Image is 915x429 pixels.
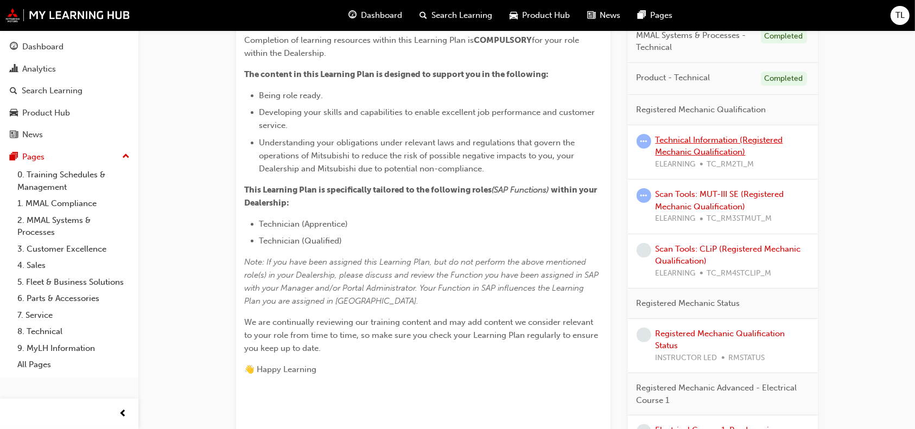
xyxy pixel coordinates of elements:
[259,91,323,100] span: Being role ready.
[245,35,582,58] span: for your role within the Dealership.
[656,158,696,171] span: ELEARNING
[637,134,651,149] span: learningRecordVerb_ATTEMPT-icon
[522,9,570,22] span: Product Hub
[10,108,18,118] span: car-icon
[637,382,800,406] span: Registered Mechanic Advanced - Electrical Course 1
[13,274,134,291] a: 5. Fleet & Business Solutions
[4,125,134,145] a: News
[13,290,134,307] a: 6. Parts & Accessories
[10,65,18,74] span: chart-icon
[4,147,134,167] button: Pages
[13,356,134,373] a: All Pages
[10,130,18,140] span: news-icon
[22,41,63,53] div: Dashboard
[656,329,785,351] a: Registered Mechanic Qualification Status
[637,29,752,54] span: MMAL Systems & Processes - Technical
[638,9,646,22] span: pages-icon
[431,9,492,22] span: Search Learning
[348,9,357,22] span: guage-icon
[245,185,599,208] span: within your Dealership:
[637,243,651,258] span: learningRecordVerb_NONE-icon
[22,85,82,97] div: Search Learning
[895,9,905,22] span: TL
[13,167,134,195] a: 0. Training Schedules & Management
[4,59,134,79] a: Analytics
[245,69,549,79] span: The content in this Learning Plan is designed to support you in the following:
[22,107,70,119] div: Product Hub
[420,9,427,22] span: search-icon
[10,152,18,162] span: pages-icon
[22,129,43,141] div: News
[656,352,717,364] span: INSTRUCTOR LED
[245,257,601,306] span: Note: If you have been assigned this Learning Plan, but do not perform the above mentioned role(s...
[492,185,549,195] span: (SAP Functions)
[13,323,134,340] a: 8. Technical
[22,151,45,163] div: Pages
[13,195,134,212] a: 1. MMAL Compliance
[259,236,342,246] span: Technician (Qualified)
[259,219,348,229] span: Technician (Apprentice)
[510,9,518,22] span: car-icon
[656,189,784,212] a: Scan Tools: MUT-III SE (Registered Mechanic Qualification)
[729,352,765,364] span: RMSTATUS
[501,4,579,27] a: car-iconProduct Hub
[474,35,532,45] span: COMPULSORY
[13,257,134,274] a: 4. Sales
[629,4,681,27] a: pages-iconPages
[707,267,772,280] span: TC_RM4STCLIP_M
[600,9,620,22] span: News
[4,37,134,57] a: Dashboard
[761,72,807,86] div: Completed
[411,4,501,27] a: search-iconSearch Learning
[10,86,17,96] span: search-icon
[245,185,492,195] span: This Learning Plan is specifically tailored to the following roles
[707,213,772,225] span: TC_RM3STMUT_M
[656,135,783,157] a: Technical Information (Registered Mechanic Qualification)
[119,407,128,421] span: prev-icon
[637,104,766,116] span: Registered Mechanic Qualification
[13,212,134,241] a: 2. MMAL Systems & Processes
[4,81,134,101] a: Search Learning
[13,340,134,357] a: 9. MyLH Information
[5,8,130,22] img: mmal
[587,9,595,22] span: news-icon
[4,35,134,147] button: DashboardAnalyticsSearch LearningProduct HubNews
[259,138,577,174] span: Understanding your obligations under relevant laws and regulations that govern the operations of ...
[245,364,317,374] span: 👋 Happy Learning
[245,35,474,45] span: Completion of learning resources within this Learning Plan is
[22,63,56,75] div: Analytics
[340,4,411,27] a: guage-iconDashboard
[579,4,629,27] a: news-iconNews
[637,188,651,203] span: learningRecordVerb_ATTEMPT-icon
[707,158,754,171] span: TC_RM2TI_M
[656,244,801,266] a: Scan Tools: CLiP (Registered Mechanic Qualification)
[13,307,134,324] a: 7. Service
[10,42,18,52] span: guage-icon
[656,267,696,280] span: ELEARNING
[891,6,910,25] button: TL
[4,103,134,123] a: Product Hub
[122,150,130,164] span: up-icon
[361,9,402,22] span: Dashboard
[637,297,740,310] span: Registered Mechanic Status
[650,9,672,22] span: Pages
[656,213,696,225] span: ELEARNING
[761,29,807,44] div: Completed
[245,317,601,353] span: We are continually reviewing our training content and may add content we consider relevant to you...
[259,107,598,130] span: Developing your skills and capabilities to enable excellent job performance and customer service.
[637,328,651,342] span: learningRecordVerb_NONE-icon
[637,72,710,84] span: Product - Technical
[13,241,134,258] a: 3. Customer Excellence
